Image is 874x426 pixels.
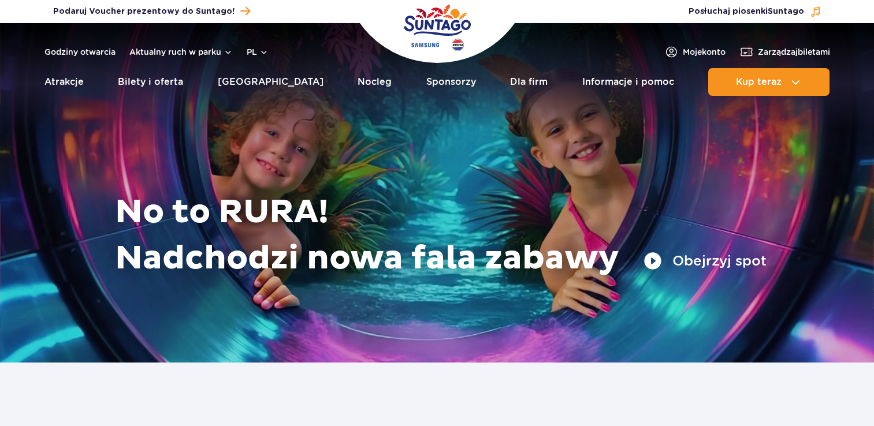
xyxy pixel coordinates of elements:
[118,68,183,96] a: Bilety i oferta
[247,46,269,58] button: pl
[426,68,476,96] a: Sponsorzy
[683,46,726,58] span: Moje konto
[129,47,233,57] button: Aktualny ruch w parku
[758,46,830,58] span: Zarządzaj biletami
[689,6,821,17] button: Posłuchaj piosenkiSuntago
[582,68,674,96] a: Informacje i pomoc
[115,189,767,282] h1: No to RURA! Nadchodzi nowa fala zabawy
[510,68,548,96] a: Dla firm
[708,68,830,96] button: Kup teraz
[358,68,392,96] a: Nocleg
[218,68,323,96] a: [GEOGRAPHIC_DATA]
[53,3,250,19] a: Podaruj Voucher prezentowy do Suntago!
[689,6,804,17] span: Posłuchaj piosenki
[768,8,804,16] span: Suntago
[53,6,235,17] span: Podaruj Voucher prezentowy do Suntago!
[736,77,782,87] span: Kup teraz
[664,45,726,59] a: Mojekonto
[44,46,116,58] a: Godziny otwarcia
[644,252,767,270] button: Obejrzyj spot
[739,45,830,59] a: Zarządzajbiletami
[44,68,84,96] a: Atrakcje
